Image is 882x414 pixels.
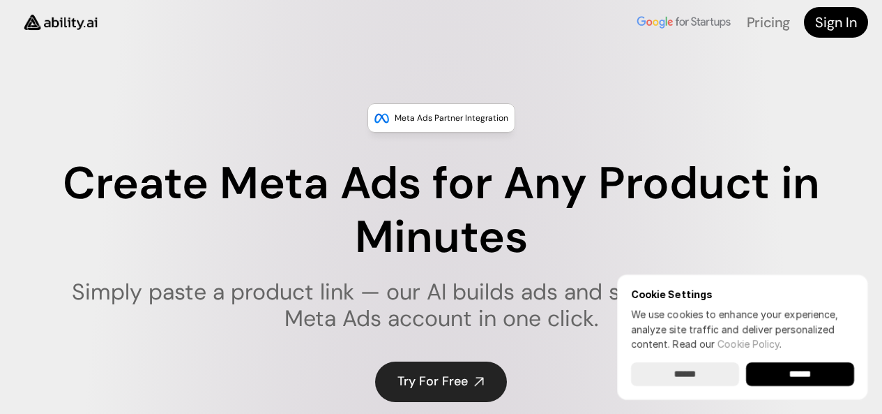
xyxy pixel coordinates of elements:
p: We use cookies to enhance your experience, analyze site traffic and deliver personalized content. [631,307,854,351]
a: Pricing [747,13,790,31]
h4: Try For Free [397,373,468,390]
p: Meta Ads Partner Integration [395,111,508,125]
a: Sign In [804,7,868,38]
h1: Simply paste a product link — our AI builds ads and sends them to your Meta Ads account in one cl... [44,279,838,332]
span: Read our . [673,338,782,350]
h6: Cookie Settings [631,288,854,300]
a: Cookie Policy [717,338,780,350]
h4: Sign In [815,13,857,32]
a: Try For Free [375,362,507,401]
h1: Create Meta Ads for Any Product in Minutes [44,157,838,265]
